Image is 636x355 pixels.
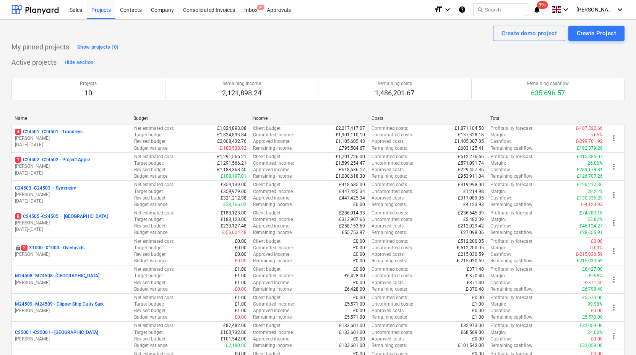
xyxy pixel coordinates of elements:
[490,251,511,258] p: Cashflow :
[490,294,534,301] p: Profitability forecast :
[253,173,293,180] p: Remaining income :
[609,190,618,200] span: more_vert
[579,210,603,216] p: £74,780.18
[474,3,527,16] button: Search
[134,245,164,251] p: Target budget :
[134,216,164,223] p: Target budget :
[133,116,246,121] div: Budget
[609,162,618,171] span: more_vert
[561,5,570,14] i: keyboard_arrow_down
[372,188,413,195] p: Uncommitted costs :
[217,167,247,173] p: £1,183,368.40
[15,273,99,279] p: M24508 - M24508- [GEOGRAPHIC_DATA]
[454,138,484,145] p: £1,405,307.35
[591,308,603,314] p: £0.00
[15,163,128,170] p: [PERSON_NAME]
[457,258,484,264] p: £-215,030.59
[15,329,98,336] p: C25001 - C25001 - [GEOGRAPHIC_DATA]
[134,258,169,264] p: Budget variance :
[454,125,484,132] p: £1,871,104.58
[490,308,511,314] p: Cashflow :
[458,182,484,188] p: £319,998.00
[235,258,247,264] p: £0.00
[134,251,167,258] p: Revised budget :
[568,26,625,41] button: Create Project
[15,336,128,342] p: [PERSON_NAME]
[472,301,484,308] p: £1.00
[582,294,603,301] p: £5,570.00
[490,195,511,201] p: Cashflow :
[134,188,164,195] p: Target budget :
[15,170,128,177] p: [DATE] - [DATE]
[458,145,484,152] p: £603,125.41
[609,247,618,256] span: more_vert
[587,301,603,308] p: 99.98%
[344,286,365,293] p: £6,428.00
[576,7,615,13] span: [PERSON_NAME]
[372,238,408,245] p: Committed costs :
[467,280,484,286] p: £371.40
[217,132,247,138] p: £1,824,893.84
[375,88,414,98] p: 1,486,201.67
[609,303,618,312] span: more_vert
[372,286,407,293] p: Remaining costs :
[472,308,484,314] p: £0.00
[589,132,603,138] p: -5.65%
[353,251,365,258] p: £0.00
[15,220,128,226] p: [PERSON_NAME]
[15,245,21,251] span: locked
[463,201,484,208] p: £4,123.93
[253,160,294,167] p: Committed income :
[527,88,569,98] p: 635,696.57
[217,160,247,167] p: £1,291,566.21
[576,125,603,132] p: £-107,322.66
[134,308,167,314] p: Revised budget :
[134,294,174,301] p: Net estimated cost :
[490,216,506,223] p: Margin :
[577,145,603,152] p: £192,379.26
[577,167,603,173] p: £289,178.81
[372,280,405,286] p: Approved costs :
[598,318,636,355] iframe: Chat Widget
[15,185,128,204] div: C24503 -C24503 – Symmetry[PERSON_NAME][DATE]-[DATE]
[253,251,290,258] p: Approved income :
[339,167,365,173] p: £518,636.17
[584,280,603,286] p: £-371.40
[15,129,21,135] span: 4
[577,258,603,264] p: £215,030.59
[490,229,534,236] p: Remaining cashflow :
[15,226,128,233] p: [DATE] - [DATE]
[63,56,95,69] button: Hide section
[253,201,293,208] p: Remaining income :
[15,157,90,163] p: C24502 - C24502 - Project Apple
[134,195,167,201] p: Revised budget :
[221,223,247,229] p: £239,127.48
[134,160,164,167] p: Target budget :
[353,280,365,286] p: £0.00
[336,173,365,180] p: £1,080,618.30
[15,198,128,204] p: [DATE] - [DATE]
[15,245,128,258] div: 2X1000 -X1000 - Overheads[PERSON_NAME]
[457,245,484,251] p: £-512,200.05
[372,201,407,208] p: Remaining costs :
[490,258,534,264] p: Remaining cashflow :
[11,43,69,52] p: My pinned projects
[372,258,407,264] p: Remaining costs :
[253,280,290,286] p: Approved income :
[15,329,128,342] div: C25001 -C25001 - [GEOGRAPHIC_DATA][PERSON_NAME]
[466,286,484,293] p: £-370.40
[458,5,466,14] i: Knowledge base
[458,210,484,216] p: £236,645.39
[490,132,506,138] p: Margin :
[344,273,365,279] p: £6,428.00
[15,129,128,148] div: 4C24501 -C24501 - Trundleys[PERSON_NAME][DATE]-[DATE]
[217,138,247,145] p: £2,008,432.76
[217,154,247,160] p: £1,291,566.21
[372,245,413,251] p: Uncommitted costs :
[587,188,603,195] p: 28.21%
[223,201,247,208] p: £38,766.02
[336,160,365,167] p: £1,599,254.47
[372,173,407,180] p: Remaining costs :
[458,154,484,160] p: £612,276.66
[253,223,290,229] p: Approved income :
